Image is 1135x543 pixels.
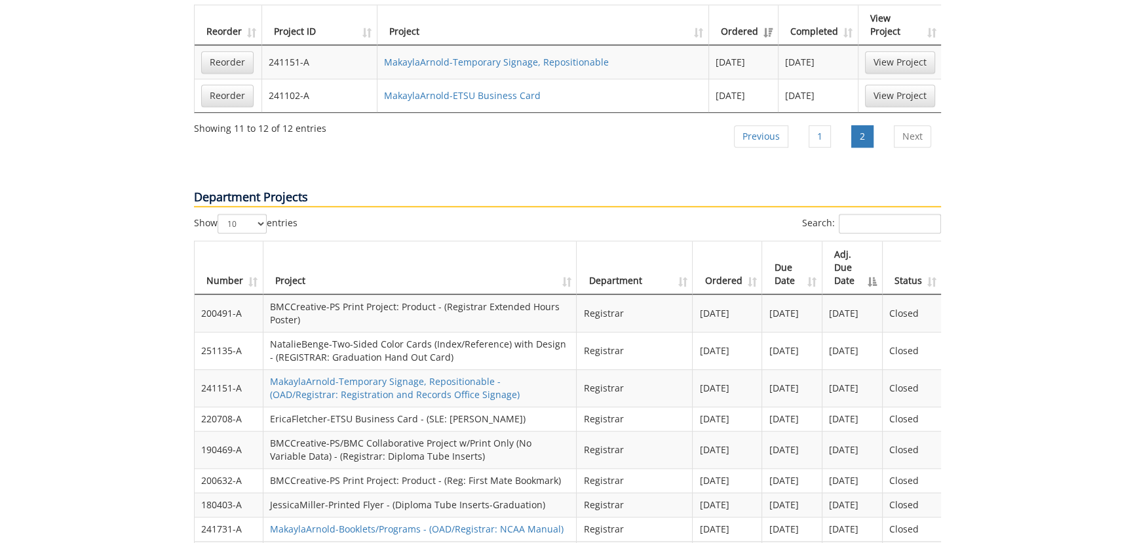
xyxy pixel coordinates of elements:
[709,5,779,45] th: Ordered: activate to sort column ascending
[263,431,577,468] td: BMCCreative-PS/BMC Collaborative Project w/Print Only (No Variable Data) - (Registrar: Diploma Tu...
[762,468,822,493] td: [DATE]
[195,5,262,45] th: Reorder: activate to sort column ascending
[809,125,831,148] a: 1
[851,125,874,148] a: 2
[262,5,377,45] th: Project ID: activate to sort column ascending
[734,125,788,148] a: Previous
[779,5,858,45] th: Completed: activate to sort column ascending
[822,332,883,369] td: [DATE]
[762,294,822,332] td: [DATE]
[263,332,577,369] td: NatalieBenge-Two-Sided Color Cards (Index/Reference) with Design - (REGISTRAR: Graduation Hand Ou...
[577,241,693,294] th: Department: activate to sort column ascending
[693,369,762,407] td: [DATE]
[883,294,942,332] td: Closed
[894,125,931,148] a: Next
[577,431,693,468] td: Registrar
[693,431,762,468] td: [DATE]
[195,431,263,468] td: 190469-A
[577,369,693,407] td: Registrar
[270,523,564,535] a: MakaylaArnold-Booklets/Programs - (OAD/Registrar: NCAA Manual)
[195,517,263,541] td: 241731-A
[883,493,942,517] td: Closed
[577,468,693,493] td: Registrar
[195,468,263,493] td: 200632-A
[883,369,942,407] td: Closed
[822,294,883,332] td: [DATE]
[802,214,941,233] label: Search:
[201,85,254,107] a: Reorder
[822,517,883,541] td: [DATE]
[195,493,263,517] td: 180403-A
[762,332,822,369] td: [DATE]
[194,214,298,233] label: Show entries
[883,407,942,431] td: Closed
[822,468,883,493] td: [DATE]
[693,493,762,517] td: [DATE]
[577,294,693,332] td: Registrar
[263,294,577,332] td: BMCCreative-PS Print Project: Product - (Registrar Extended Hours Poster)
[262,79,377,112] td: 241102-A
[194,117,326,135] div: Showing 11 to 12 of 12 entries
[377,5,709,45] th: Project: activate to sort column ascending
[762,493,822,517] td: [DATE]
[263,241,577,294] th: Project: activate to sort column ascending
[577,332,693,369] td: Registrar
[865,51,935,73] a: View Project
[762,517,822,541] td: [DATE]
[201,51,254,73] a: Reorder
[693,241,762,294] th: Ordered: activate to sort column ascending
[693,517,762,541] td: [DATE]
[577,493,693,517] td: Registrar
[762,241,822,294] th: Due Date: activate to sort column ascending
[858,5,942,45] th: View Project: activate to sort column ascending
[693,407,762,431] td: [DATE]
[883,468,942,493] td: Closed
[262,45,377,79] td: 241151-A
[270,375,520,401] a: MakaylaArnold-Temporary Signage, Repositionable - (OAD/Registrar: Registration and Records Office...
[195,407,263,431] td: 220708-A
[822,241,883,294] th: Adj. Due Date: activate to sort column descending
[384,89,541,102] a: MakaylaArnold-ETSU Business Card
[263,468,577,493] td: BMCCreative-PS Print Project: Product - (Reg: First Mate Bookmark)
[577,517,693,541] td: Registrar
[762,431,822,468] td: [DATE]
[195,332,263,369] td: 251135-A
[779,79,858,112] td: [DATE]
[195,294,263,332] td: 200491-A
[883,241,942,294] th: Status: activate to sort column ascending
[263,493,577,517] td: JessicaMiller-Printed Flyer - (Diploma Tube Inserts-Graduation)
[822,493,883,517] td: [DATE]
[195,241,263,294] th: Number: activate to sort column ascending
[195,369,263,407] td: 241151-A
[822,431,883,468] td: [DATE]
[194,189,941,207] p: Department Projects
[693,294,762,332] td: [DATE]
[218,214,267,233] select: Showentries
[263,407,577,431] td: EricaFletcher-ETSU Business Card - (SLE: [PERSON_NAME])
[865,85,935,107] a: View Project
[693,332,762,369] td: [DATE]
[883,332,942,369] td: Closed
[709,45,779,79] td: [DATE]
[762,407,822,431] td: [DATE]
[883,431,942,468] td: Closed
[822,407,883,431] td: [DATE]
[822,369,883,407] td: [DATE]
[779,45,858,79] td: [DATE]
[384,56,609,68] a: MakaylaArnold-Temporary Signage, Repositionable
[839,214,941,233] input: Search:
[693,468,762,493] td: [DATE]
[709,79,779,112] td: [DATE]
[883,517,942,541] td: Closed
[577,407,693,431] td: Registrar
[762,369,822,407] td: [DATE]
